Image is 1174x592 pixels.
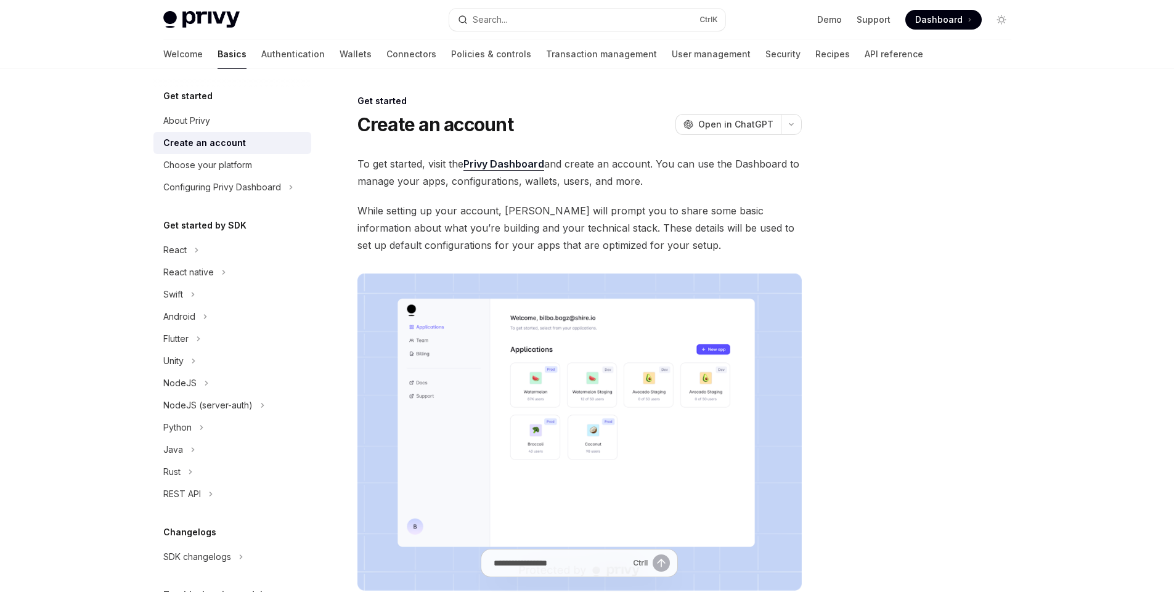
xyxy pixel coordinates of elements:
[675,114,781,135] button: Open in ChatGPT
[153,132,311,154] a: Create an account
[153,110,311,132] a: About Privy
[153,546,311,568] button: Toggle SDK changelogs section
[163,11,240,28] img: light logo
[451,39,531,69] a: Policies & controls
[817,14,842,26] a: Demo
[163,287,183,302] div: Swift
[153,328,311,350] button: Toggle Flutter section
[163,442,183,457] div: Java
[905,10,982,30] a: Dashboard
[163,243,187,257] div: React
[163,525,216,540] h5: Changelogs
[163,549,231,564] div: SDK changelogs
[546,39,657,69] a: Transaction management
[153,439,311,461] button: Toggle Java section
[153,483,311,505] button: Toggle REST API section
[672,39,751,69] a: User management
[163,331,189,346] div: Flutter
[815,39,850,69] a: Recipes
[261,39,325,69] a: Authentication
[163,180,281,195] div: Configuring Privy Dashboard
[857,14,891,26] a: Support
[153,394,311,416] button: Toggle NodeJS (server-auth) section
[765,39,801,69] a: Security
[153,283,311,306] button: Toggle Swift section
[153,261,311,283] button: Toggle React native section
[153,416,311,439] button: Toggle Python section
[653,554,670,572] button: Send message
[698,118,773,131] span: Open in ChatGPT
[163,158,252,172] div: Choose your platform
[357,202,802,254] span: While setting up your account, [PERSON_NAME] will prompt you to share some basic information abou...
[163,464,181,479] div: Rust
[699,15,718,25] span: Ctrl K
[463,158,544,171] a: Privy Dashboard
[153,176,311,198] button: Toggle Configuring Privy Dashboard section
[153,306,311,328] button: Toggle Android section
[163,309,195,324] div: Android
[163,113,210,128] div: About Privy
[153,461,311,483] button: Toggle Rust section
[992,10,1011,30] button: Toggle dark mode
[153,350,311,372] button: Toggle Unity section
[163,136,246,150] div: Create an account
[153,239,311,261] button: Toggle React section
[153,154,311,176] a: Choose your platform
[357,155,802,190] span: To get started, visit the and create an account. You can use the Dashboard to manage your apps, c...
[915,14,963,26] span: Dashboard
[218,39,247,69] a: Basics
[865,39,923,69] a: API reference
[357,274,802,591] img: images/Dash.png
[494,549,628,577] input: Ask a question...
[473,12,507,27] div: Search...
[163,39,203,69] a: Welcome
[163,354,184,368] div: Unity
[357,113,513,136] h1: Create an account
[449,9,725,31] button: Open search
[340,39,372,69] a: Wallets
[163,420,192,435] div: Python
[386,39,436,69] a: Connectors
[163,89,213,103] h5: Get started
[163,218,247,233] h5: Get started by SDK
[357,95,802,107] div: Get started
[153,372,311,394] button: Toggle NodeJS section
[163,398,253,413] div: NodeJS (server-auth)
[163,265,214,280] div: React native
[163,376,197,391] div: NodeJS
[163,487,201,501] div: REST API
